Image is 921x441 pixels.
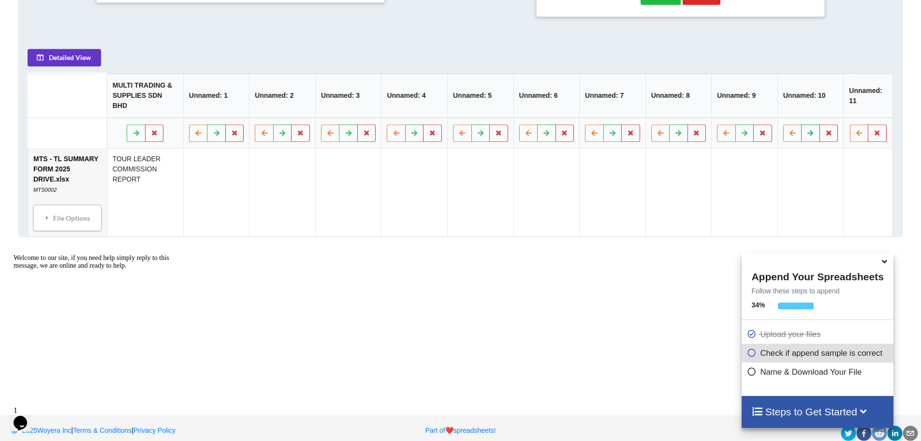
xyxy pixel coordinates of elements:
[249,74,316,118] th: Unnamed: 2
[4,4,178,19] div: Welcome to our site, if you need help simply reply to this message, we are online and ready to help.
[28,49,101,66] button: Detailed View
[381,74,448,118] th: Unnamed: 4
[887,426,903,441] div: linkedin
[425,426,496,434] a: Part ofheartspreadsheets!
[315,74,381,118] th: Unnamed: 3
[742,268,893,283] h4: Append Your Spreadsheets
[742,286,893,296] p: Follow these steps to append
[746,328,891,340] p: Upload your files
[844,74,893,118] th: Unnamed: 11
[746,366,891,378] p: Name & Download Your File
[579,74,645,118] th: Unnamed: 7
[11,426,302,435] p: | |
[11,426,72,434] a: 2025Woyera Inc
[872,426,887,441] div: reddit
[777,74,844,118] th: Unnamed: 10
[133,426,175,434] a: Privacy Policy
[751,301,765,309] b: 34 %
[447,74,513,118] th: Unnamed: 5
[445,426,453,434] span: heart
[4,4,160,19] span: Welcome to our site, if you need help simply reply to this message, we are online and ready to help.
[856,426,872,441] div: facebook
[746,347,891,359] p: Check if append sample is correct
[33,187,57,193] i: MTS0002
[712,74,778,118] th: Unnamed: 9
[107,74,183,118] th: MULTI TRADING & SUPPLIES SDN BHD
[841,426,856,441] div: twitter
[10,402,41,431] iframe: chat widget
[645,74,712,118] th: Unnamed: 8
[36,208,99,228] div: File Options
[10,250,184,397] iframe: chat widget
[183,74,249,118] th: Unnamed: 1
[28,149,107,236] td: MTS - TL SUMMARY FORM 2025 DRIVE.xlsx
[107,149,183,236] td: TOUR LEADER COMMISSION REPORT
[513,74,580,118] th: Unnamed: 6
[73,426,132,434] a: Terms & Conditions
[751,406,883,418] h4: Steps to Get Started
